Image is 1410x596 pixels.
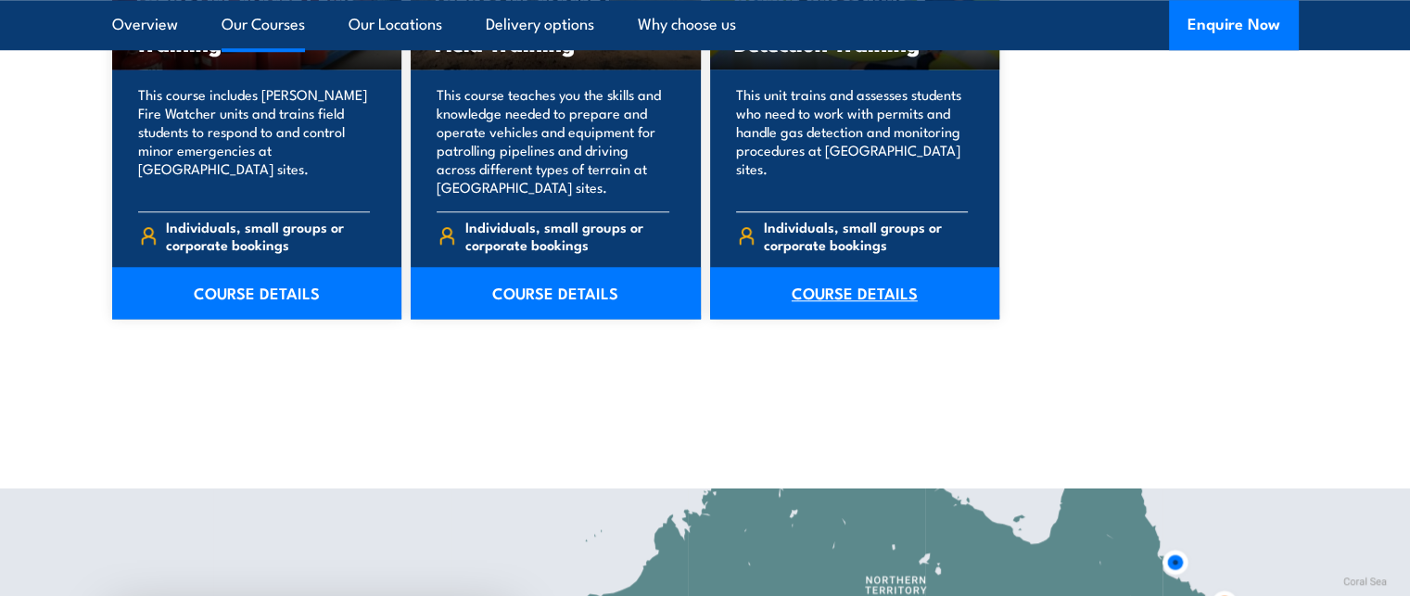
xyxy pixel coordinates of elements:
p: This unit trains and assesses students who need to work with permits and handle gas detection and... [736,85,969,197]
a: COURSE DETAILS [112,267,402,319]
span: Individuals, small groups or corporate bookings [764,218,968,253]
p: This course includes [PERSON_NAME] Fire Watcher units and trains field students to respond to and... [138,85,371,197]
span: Individuals, small groups or corporate bookings [166,218,370,253]
p: This course teaches you the skills and knowledge needed to prepare and operate vehicles and equip... [437,85,669,197]
a: COURSE DETAILS [710,267,1000,319]
a: COURSE DETAILS [411,267,701,319]
span: Individuals, small groups or corporate bookings [465,218,669,253]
